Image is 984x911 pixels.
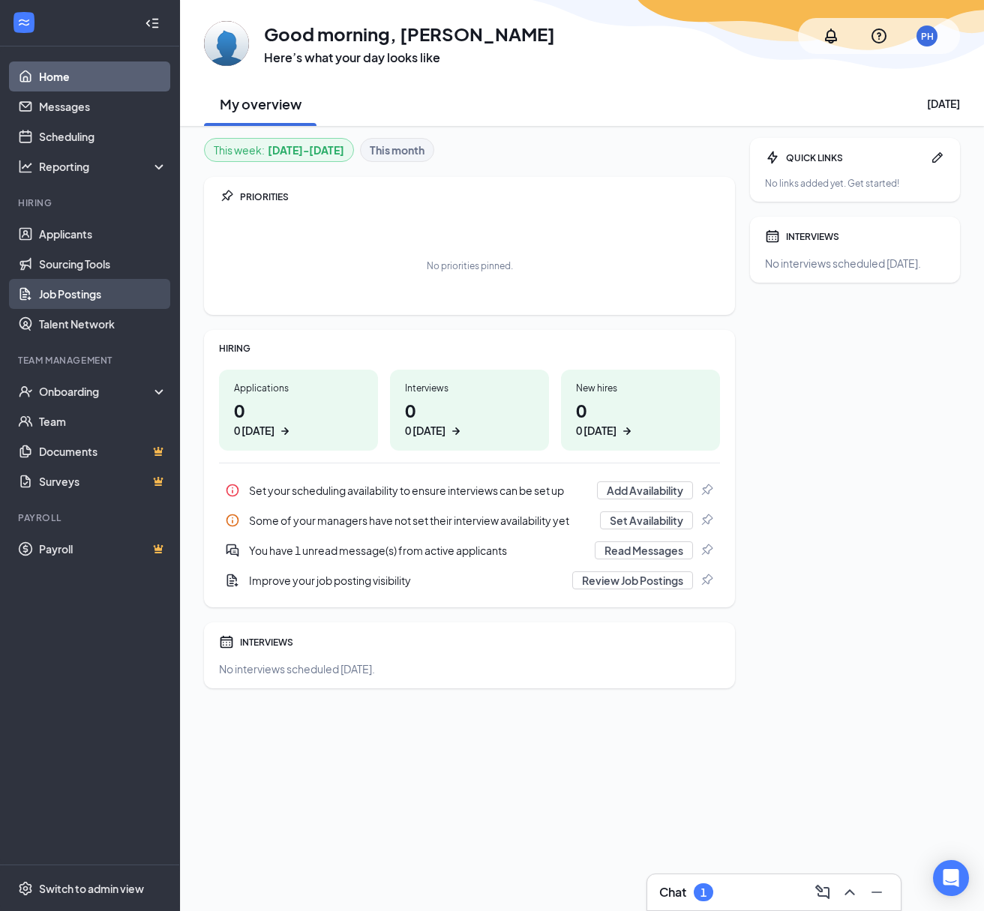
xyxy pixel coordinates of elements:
[264,49,555,66] h3: Here’s what your day looks like
[219,342,720,355] div: HIRING
[765,177,945,190] div: No links added yet. Get started!
[597,481,693,499] button: Add Availability
[933,860,969,896] div: Open Intercom Messenger
[921,30,934,43] div: PH
[204,21,249,66] img: Pat Haller
[39,121,167,151] a: Scheduling
[264,21,555,46] h1: Good morning, [PERSON_NAME]
[39,466,167,496] a: SurveysCrown
[39,534,167,564] a: PayrollCrown
[448,424,463,439] svg: ArrowRight
[18,159,33,174] svg: Analysis
[39,91,167,121] a: Messages
[765,150,780,165] svg: Bolt
[39,249,167,279] a: Sourcing Tools
[219,535,720,565] a: DoubleChatActiveYou have 1 unread message(s) from active applicantsRead MessagesPin
[268,142,344,158] b: [DATE] - [DATE]
[576,397,705,439] h1: 0
[699,543,714,558] svg: Pin
[838,880,862,904] button: ChevronUp
[765,256,945,271] div: No interviews scheduled [DATE].
[249,483,588,498] div: Set your scheduling availability to ensure interviews can be set up
[427,259,513,272] div: No priorities pinned.
[786,151,924,164] div: QUICK LINKS
[234,423,274,439] div: 0 [DATE]
[219,370,378,451] a: Applications00 [DATE]ArrowRight
[39,61,167,91] a: Home
[786,230,945,243] div: INTERVIEWS
[405,423,445,439] div: 0 [DATE]
[595,541,693,559] button: Read Messages
[561,370,720,451] a: New hires00 [DATE]ArrowRight
[219,505,720,535] div: Some of your managers have not set their interview availability yet
[699,513,714,528] svg: Pin
[240,190,720,203] div: PRIORITIES
[699,573,714,588] svg: Pin
[219,535,720,565] div: You have 1 unread message(s) from active applicants
[405,382,534,394] div: Interviews
[234,382,363,394] div: Applications
[18,881,33,896] svg: Settings
[249,573,563,588] div: Improve your job posting visibility
[219,475,720,505] a: InfoSet your scheduling availability to ensure interviews can be set upAdd AvailabilityPin
[39,406,167,436] a: Team
[18,196,164,209] div: Hiring
[811,880,835,904] button: ComposeMessage
[600,511,693,529] button: Set Availability
[576,382,705,394] div: New hires
[225,573,240,588] svg: DocumentAdd
[39,159,168,174] div: Reporting
[219,565,720,595] a: DocumentAddImprove your job posting visibilityReview Job PostingsPin
[370,142,424,158] b: This month
[927,96,960,111] div: [DATE]
[659,884,686,901] h3: Chat
[572,571,693,589] button: Review Job Postings
[841,883,859,901] svg: ChevronUp
[765,229,780,244] svg: Calendar
[814,883,832,901] svg: ComposeMessage
[219,634,234,649] svg: Calendar
[18,511,164,524] div: Payroll
[390,370,549,451] a: Interviews00 [DATE]ArrowRight
[699,483,714,498] svg: Pin
[220,94,301,113] h2: My overview
[39,436,167,466] a: DocumentsCrown
[234,397,363,439] h1: 0
[219,189,234,204] svg: Pin
[822,27,840,45] svg: Notifications
[219,505,720,535] a: InfoSome of your managers have not set their interview availability yetSet AvailabilityPin
[865,880,889,904] button: Minimize
[219,661,720,676] div: No interviews scheduled [DATE].
[145,16,160,31] svg: Collapse
[39,309,167,339] a: Talent Network
[39,384,154,399] div: Onboarding
[576,423,616,439] div: 0 [DATE]
[240,636,720,649] div: INTERVIEWS
[39,881,144,896] div: Switch to admin view
[700,886,706,899] div: 1
[16,15,31,30] svg: WorkstreamLogo
[219,565,720,595] div: Improve your job posting visibility
[870,27,888,45] svg: QuestionInfo
[39,219,167,249] a: Applicants
[868,883,886,901] svg: Minimize
[405,397,534,439] h1: 0
[225,483,240,498] svg: Info
[277,424,292,439] svg: ArrowRight
[225,513,240,528] svg: Info
[249,543,586,558] div: You have 1 unread message(s) from active applicants
[214,142,344,158] div: This week :
[18,354,164,367] div: Team Management
[225,543,240,558] svg: DoubleChatActive
[930,150,945,165] svg: Pen
[18,384,33,399] svg: UserCheck
[219,475,720,505] div: Set your scheduling availability to ensure interviews can be set up
[39,279,167,309] a: Job Postings
[619,424,634,439] svg: ArrowRight
[249,513,591,528] div: Some of your managers have not set their interview availability yet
